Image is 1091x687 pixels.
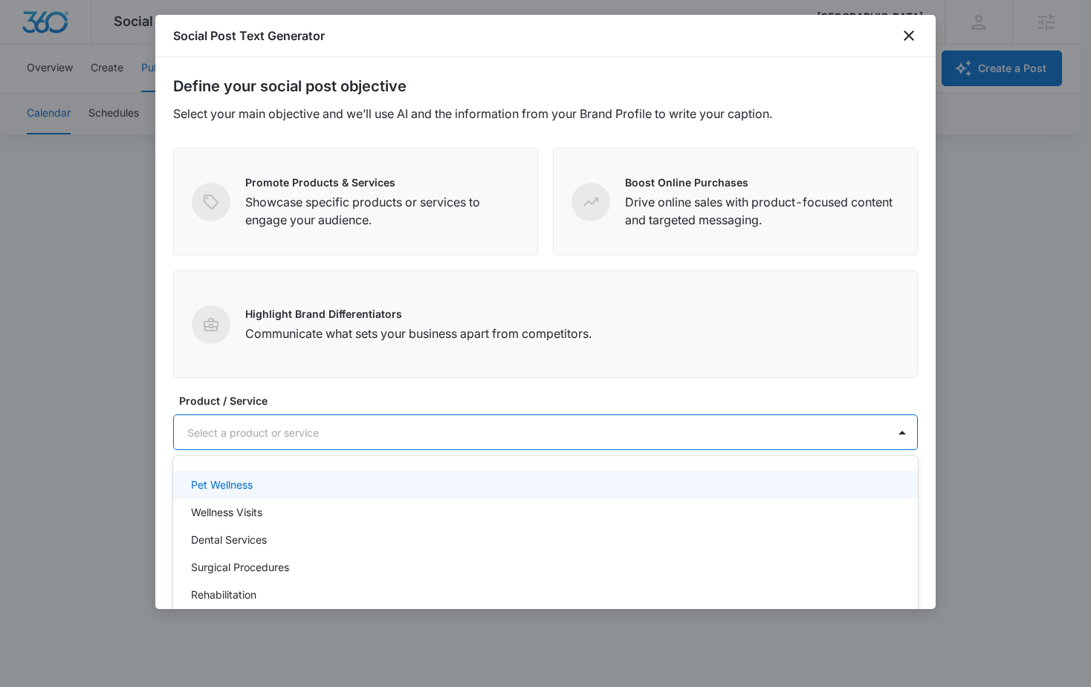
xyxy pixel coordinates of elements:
p: Dental Services [191,532,267,547]
p: Surgical Procedures [191,559,289,575]
div: Domain: [DOMAIN_NAME] [39,39,164,51]
p: Boost Online Purchases [625,175,899,190]
p: Drive online sales with product-focused content and targeted messaging. [625,193,899,229]
img: tab_domain_overview_orange.svg [40,86,52,98]
img: logo_orange.svg [24,24,36,36]
div: v 4.0.25 [42,24,73,36]
img: website_grey.svg [24,39,36,51]
h1: Social Post Text Generator [173,27,325,45]
p: Rehabilitation [191,587,256,602]
p: Highlight Brand Differentiators [245,306,592,322]
p: Pet Wellness [191,477,253,492]
div: Keywords by Traffic [164,88,250,97]
p: Communicate what sets your business apart from competitors. [245,325,592,342]
h2: Define your social post objective [173,75,918,97]
button: close [900,27,918,45]
div: Domain Overview [56,88,133,97]
img: tab_keywords_by_traffic_grey.svg [148,86,160,98]
p: Showcase specific products or services to engage your audience. [245,193,519,229]
p: Promote Products & Services [245,175,519,190]
p: Wellness Visits [191,504,262,520]
p: Select your main objective and we’ll use AI and the information from your Brand Profile to write ... [173,105,918,123]
label: Product / Service [179,393,924,408]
